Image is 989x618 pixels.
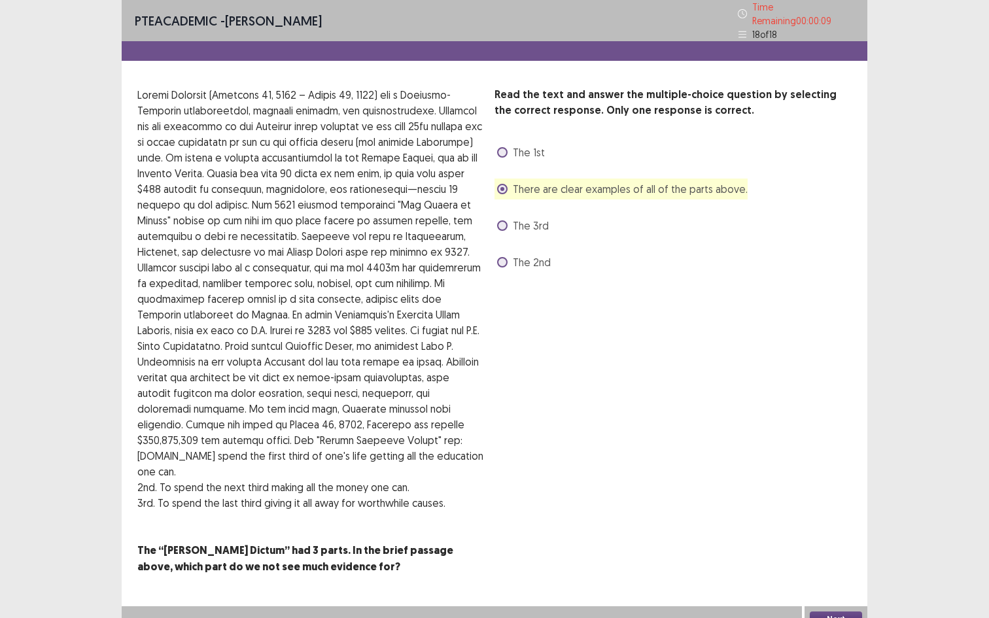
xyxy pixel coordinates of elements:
strong: The “[PERSON_NAME] Dictum” had 3 parts. In the brief passage above, which part do we not see much... [137,543,453,574]
p: 3rd. To spend the last third giving it all away for worthwhile causes. [137,495,484,511]
span: The 3rd [513,218,549,233]
p: - [PERSON_NAME] [135,11,322,31]
p: Read the text and answer the multiple-choice question by selecting the correct response. Only one... [494,87,852,118]
span: PTE academic [135,12,217,29]
p: [DOMAIN_NAME] spend the first third of one's life getting all the education one can. [137,448,484,479]
p: 18 of 18 [752,27,777,41]
p: 2nd. To spend the next third making all the money one can. [137,479,484,495]
span: The 2nd [513,254,551,270]
span: There are clear examples of all of the parts above. [513,181,748,197]
span: The 1st [513,145,545,160]
p: Loremi Dolorsit (Ametcons 41, 5162 – Adipis 49, 1122) eli s Doeiusmo-Temporin utlaboreetdol, magn... [137,87,484,448]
